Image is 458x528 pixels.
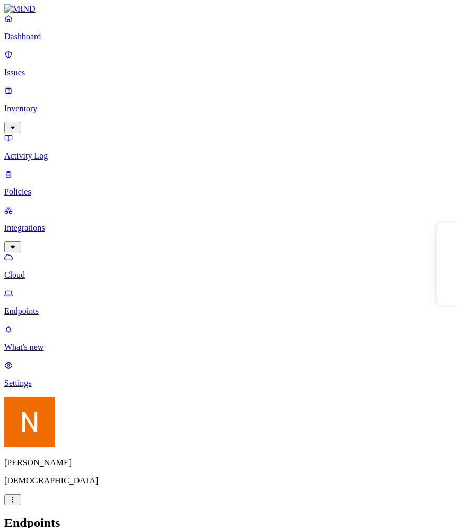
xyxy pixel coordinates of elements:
p: Activity Log [4,151,454,161]
a: What's new [4,324,454,352]
a: Endpoints [4,288,454,316]
p: Issues [4,68,454,77]
p: Cloud [4,270,454,280]
p: Settings [4,379,454,388]
a: Policies [4,169,454,197]
p: Integrations [4,223,454,233]
a: Integrations [4,205,454,251]
p: Inventory [4,104,454,113]
a: Inventory [4,86,454,131]
p: Endpoints [4,306,454,316]
a: Activity Log [4,133,454,161]
img: Nitai Mishary [4,397,55,447]
p: Dashboard [4,32,454,41]
p: What's new [4,342,454,352]
a: MIND [4,4,454,14]
a: Settings [4,360,454,388]
a: Issues [4,50,454,77]
p: [PERSON_NAME] [4,458,454,468]
a: Cloud [4,252,454,280]
img: MIND [4,4,36,14]
p: Policies [4,187,454,197]
p: [DEMOGRAPHIC_DATA] [4,476,454,486]
a: Dashboard [4,14,454,41]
